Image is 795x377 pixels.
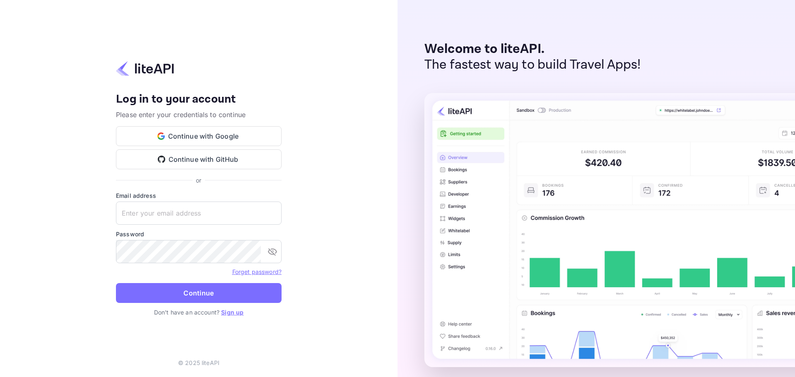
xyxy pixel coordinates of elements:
[116,92,282,107] h4: Log in to your account
[116,126,282,146] button: Continue with Google
[116,191,282,200] label: Email address
[116,60,174,77] img: liteapi
[221,309,243,316] a: Sign up
[424,57,641,73] p: The fastest way to build Travel Apps!
[424,41,641,57] p: Welcome to liteAPI.
[116,283,282,303] button: Continue
[116,202,282,225] input: Enter your email address
[116,230,282,238] label: Password
[232,267,282,276] a: Forget password?
[232,268,282,275] a: Forget password?
[196,176,201,185] p: or
[116,149,282,169] button: Continue with GitHub
[116,308,282,317] p: Don't have an account?
[264,243,281,260] button: toggle password visibility
[116,110,282,120] p: Please enter your credentials to continue
[178,358,219,367] p: © 2025 liteAPI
